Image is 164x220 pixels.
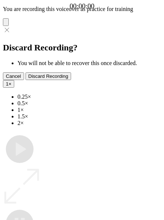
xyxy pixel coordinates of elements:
li: You will not be able to recover this once discarded. [17,60,161,67]
li: 2× [17,120,161,126]
p: You are recording this voiceover as practice for training [3,6,161,12]
span: 1 [6,81,8,87]
li: 0.5× [17,100,161,107]
h2: Discard Recording? [3,43,161,53]
button: 1× [3,80,14,88]
button: Cancel [3,72,24,80]
button: Discard Recording [26,72,71,80]
li: 1.5× [17,113,161,120]
li: 0.25× [17,94,161,100]
a: 00:00:00 [70,2,94,10]
li: 1× [17,107,161,113]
